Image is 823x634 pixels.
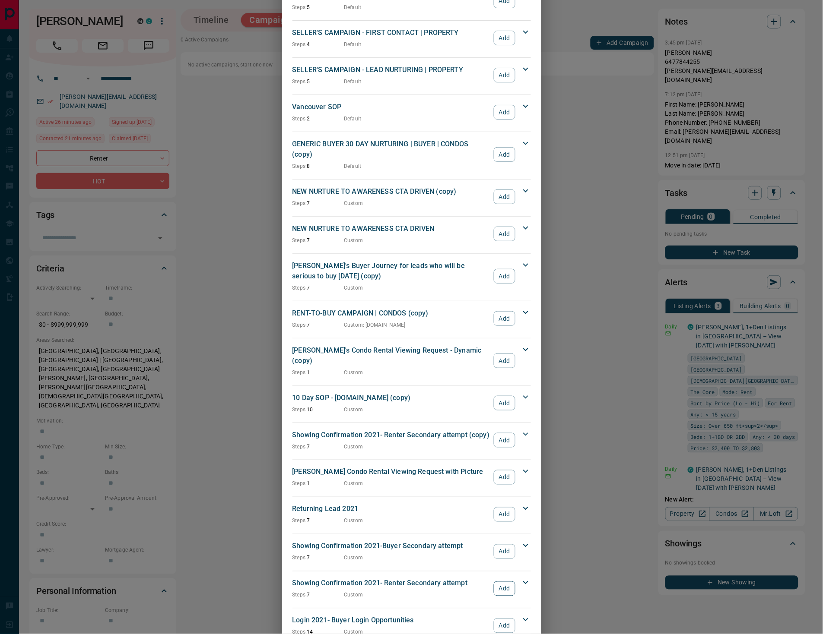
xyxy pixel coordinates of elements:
[292,369,344,376] p: 1
[344,78,362,85] p: Default
[344,369,363,376] p: Custom
[292,102,490,112] p: Vancouver SOP
[292,137,531,172] div: GENERIC BUYER 30 DAY NURTURING | BUYER | CONDOS (copy)Steps:8DefaultAdd
[292,41,344,48] p: 4
[494,544,515,559] button: Add
[292,65,490,75] p: SELLER'S CAMPAIGN - LEAD NURTURING | PROPERTY
[292,162,344,170] p: 8
[292,539,531,564] div: Showing Confirmation 2021-Buyer Secondary attemptSteps:7CustomAdd
[292,615,490,626] p: Login 2021- Buyer Login Opportunities
[292,237,344,244] p: 7
[292,237,307,243] span: Steps:
[494,470,515,485] button: Add
[292,541,490,552] p: Showing Confirmation 2021-Buyer Secondary attempt
[292,465,531,489] div: [PERSON_NAME] Condo Rental Viewing Request with PictureSteps:1CustomAdd
[344,554,363,562] p: Custom
[494,105,515,120] button: Add
[292,26,531,50] div: SELLER'S CAMPAIGN - FIRST CONTACT | PROPERTYSteps:4DefaultAdd
[344,199,363,207] p: Custom
[292,592,307,598] span: Steps:
[494,68,515,82] button: Add
[292,554,344,562] p: 7
[292,185,531,209] div: NEW NURTURE TO AWARENESS CTA DRIVEN (copy)Steps:7CustomAdd
[292,261,490,281] p: [PERSON_NAME]'s Buyer Journey for leads who will be serious to buy [DATE] (copy)
[494,507,515,522] button: Add
[494,269,515,284] button: Add
[292,139,490,160] p: GENERIC BUYER 30 DAY NURTURING | BUYER | CONDOS (copy)
[344,237,363,244] p: Custom
[494,433,515,448] button: Add
[292,406,344,413] p: 10
[292,578,490,589] p: Showing Confirmation 2021- Renter Secondary attempt
[292,100,531,124] div: Vancouver SOPSteps:2DefaultAdd
[292,591,344,599] p: 7
[292,3,344,11] p: 5
[292,430,490,440] p: Showing Confirmation 2021- Renter Secondary attempt (copy)
[494,396,515,410] button: Add
[292,502,531,527] div: Returning Lead 2021Steps:7CustomAdd
[292,199,344,207] p: 7
[494,353,515,368] button: Add
[292,369,307,375] span: Steps:
[292,444,307,450] span: Steps:
[292,79,307,85] span: Steps:
[292,518,307,524] span: Steps:
[494,618,515,633] button: Add
[494,31,515,45] button: Add
[292,391,531,415] div: 10 Day SOP - [DOMAIN_NAME] (copy)Steps:10CustomAdd
[292,393,490,403] p: 10 Day SOP - [DOMAIN_NAME] (copy)
[344,3,362,11] p: Default
[292,163,307,169] span: Steps:
[292,555,307,561] span: Steps:
[292,285,307,291] span: Steps:
[494,147,515,162] button: Add
[292,443,344,451] p: 7
[292,344,531,378] div: [PERSON_NAME]'s Condo Rental Viewing Request - Dynamic (copy)Steps:1CustomAdd
[344,284,363,292] p: Custom
[344,41,362,48] p: Default
[344,480,363,488] p: Custom
[292,577,531,601] div: Showing Confirmation 2021- Renter Secondary attemptSteps:7CustomAdd
[344,406,363,413] p: Custom
[292,4,307,10] span: Steps:
[292,224,490,234] p: NEW NURTURE TO AWARENESS CTA DRIVEN
[292,480,344,488] p: 1
[344,591,363,599] p: Custom
[292,481,307,487] span: Steps:
[292,200,307,206] span: Steps:
[292,284,344,292] p: 7
[292,306,531,331] div: RENT-TO-BUY CAMPAIGN | CONDOS (copy)Steps:7Custom: [DOMAIN_NAME]Add
[344,517,363,525] p: Custom
[292,63,531,87] div: SELLER'S CAMPAIGN - LEAD NURTURING | PROPERTYSteps:5DefaultAdd
[292,259,531,293] div: [PERSON_NAME]'s Buyer Journey for leads who will be serious to buy [DATE] (copy)Steps:7CustomAdd
[292,517,344,525] p: 7
[344,443,363,451] p: Custom
[292,322,307,328] span: Steps:
[292,321,344,329] p: 7
[494,189,515,204] button: Add
[494,227,515,241] button: Add
[292,78,344,85] p: 5
[292,428,531,452] div: Showing Confirmation 2021- Renter Secondary attempt (copy)Steps:7CustomAdd
[292,467,490,477] p: [PERSON_NAME] Condo Rental Viewing Request with Picture
[494,581,515,596] button: Add
[292,407,307,413] span: Steps:
[292,116,307,122] span: Steps:
[292,186,490,197] p: NEW NURTURE TO AWARENESS CTA DRIVEN (copy)
[344,162,362,170] p: Default
[494,311,515,326] button: Add
[292,504,490,514] p: Returning Lead 2021
[344,321,406,329] p: Custom : [DOMAIN_NAME]
[292,222,531,246] div: NEW NURTURE TO AWARENESS CTA DRIVENSteps:7CustomAdd
[292,28,490,38] p: SELLER'S CAMPAIGN - FIRST CONTACT | PROPERTY
[292,115,344,123] p: 2
[292,345,490,366] p: [PERSON_NAME]'s Condo Rental Viewing Request - Dynamic (copy)
[292,41,307,47] span: Steps:
[344,115,362,123] p: Default
[292,308,490,319] p: RENT-TO-BUY CAMPAIGN | CONDOS (copy)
